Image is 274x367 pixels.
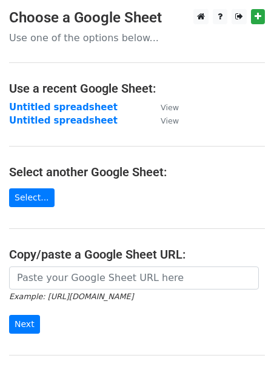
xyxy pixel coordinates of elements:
small: Example: [URL][DOMAIN_NAME] [9,292,133,301]
h4: Select another Google Sheet: [9,165,265,179]
a: Untitled spreadsheet [9,115,118,126]
h4: Copy/paste a Google Sheet URL: [9,247,265,262]
p: Use one of the options below... [9,31,265,44]
a: Untitled spreadsheet [9,102,118,113]
small: View [161,103,179,112]
input: Next [9,315,40,334]
input: Paste your Google Sheet URL here [9,266,259,289]
h3: Choose a Google Sheet [9,9,265,27]
small: View [161,116,179,125]
a: View [149,102,179,113]
a: Select... [9,188,55,207]
a: View [149,115,179,126]
h4: Use a recent Google Sheet: [9,81,265,96]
